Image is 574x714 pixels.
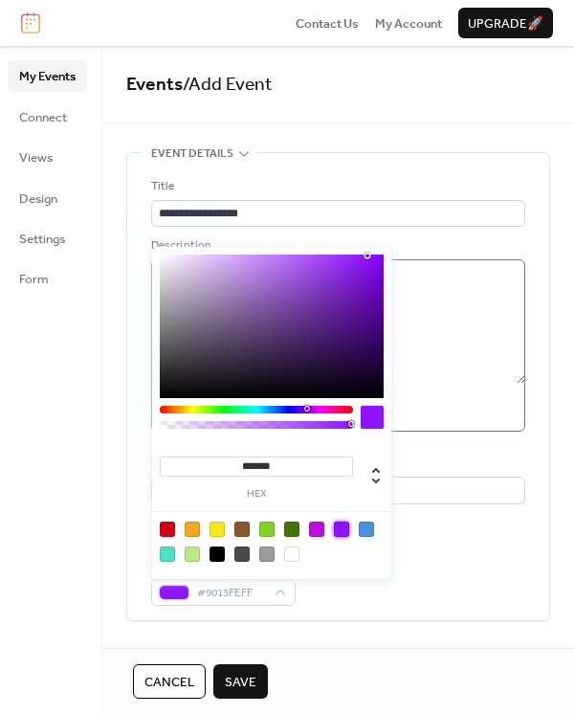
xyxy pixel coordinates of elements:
span: Connect [19,108,67,127]
div: #4A4A4A [234,547,250,562]
label: hex [160,489,353,500]
a: Connect [8,101,87,132]
span: Design [19,190,57,209]
span: Upgrade 🚀 [468,14,543,33]
a: My Events [8,60,87,91]
span: Cancel [144,673,194,692]
div: #D0021B [160,522,175,537]
span: Save [225,673,256,692]
span: Views [19,148,53,167]
span: Event details [151,145,233,164]
span: / Add Event [183,67,273,102]
div: #BD10E0 [309,522,324,537]
div: #417505 [284,522,299,537]
a: Form [8,263,87,294]
img: logo [21,12,40,33]
a: Events [126,67,183,102]
a: My Account [375,13,442,33]
div: Description [151,236,521,256]
a: Design [8,183,87,213]
span: Contact Us [296,14,359,33]
span: Date and time [151,644,232,663]
span: Form [19,270,49,289]
span: Settings [19,230,65,249]
div: #9B9B9B [259,547,275,562]
a: Contact Us [296,13,359,33]
div: #000000 [210,547,225,562]
div: Title [151,177,521,196]
div: #9013FE [334,522,349,537]
div: #8B572A [234,522,250,537]
span: #9013FEFF [197,584,265,603]
div: #FFFFFF [284,547,299,562]
button: Upgrade🚀 [458,8,553,38]
a: Settings [8,223,87,254]
div: #F8E71C [210,522,225,537]
span: My Events [19,67,76,86]
div: #7ED321 [259,522,275,537]
div: Event color [151,556,292,575]
div: #F5A623 [185,522,200,537]
button: Cancel [133,664,206,699]
button: Save [213,664,268,699]
div: #4A90E2 [359,522,374,537]
div: Location [151,455,521,474]
a: Views [8,142,87,172]
div: #B8E986 [185,547,200,562]
span: My Account [375,14,442,33]
div: #50E3C2 [160,547,175,562]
